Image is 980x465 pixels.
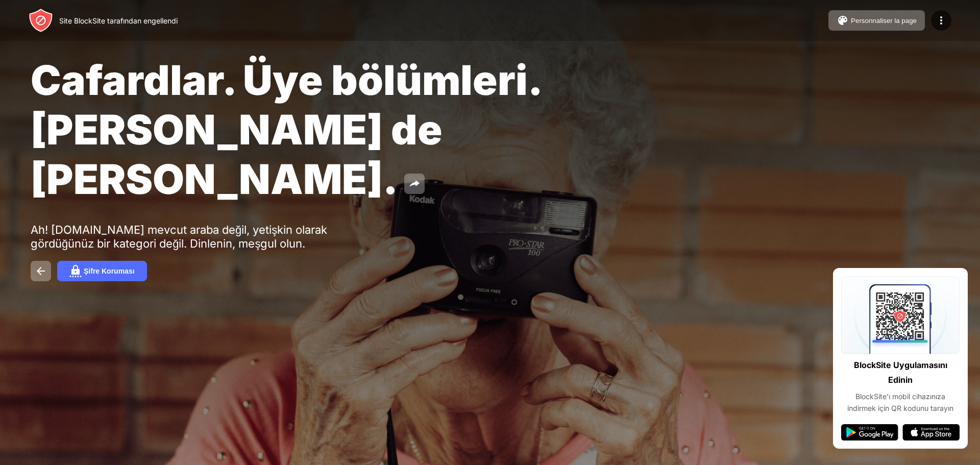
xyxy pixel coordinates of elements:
[854,360,947,385] font: BlockSite Uygulamasını Edinin
[902,424,960,440] img: app-store.svg
[69,265,82,277] img: password.svg
[84,267,135,275] font: Şifre Koruması
[847,392,953,412] font: BlockSite'ı mobil cihazınıza indirmek için QR kodunu tarayın
[408,178,421,190] img: share.svg
[935,14,947,27] img: menu-icon.svg
[29,8,53,33] img: header-logo.svg
[59,16,178,25] font: Site BlockSite tarafından engellendi
[828,10,925,31] button: Personnaliser la page
[837,14,849,27] img: pallet.svg
[57,261,147,281] button: Şifre Koruması
[841,424,898,440] img: google-play.svg
[851,17,917,25] font: Personnaliser la page
[31,223,327,250] font: Ah! [DOMAIN_NAME] mevcut araba değil, yetişkin olarak gördüğünüz bir kategori değil. Dinlenin, me...
[35,265,47,277] img: back.svg
[31,55,541,204] font: Cafardlar. Üye bölümleri. [PERSON_NAME] de [PERSON_NAME].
